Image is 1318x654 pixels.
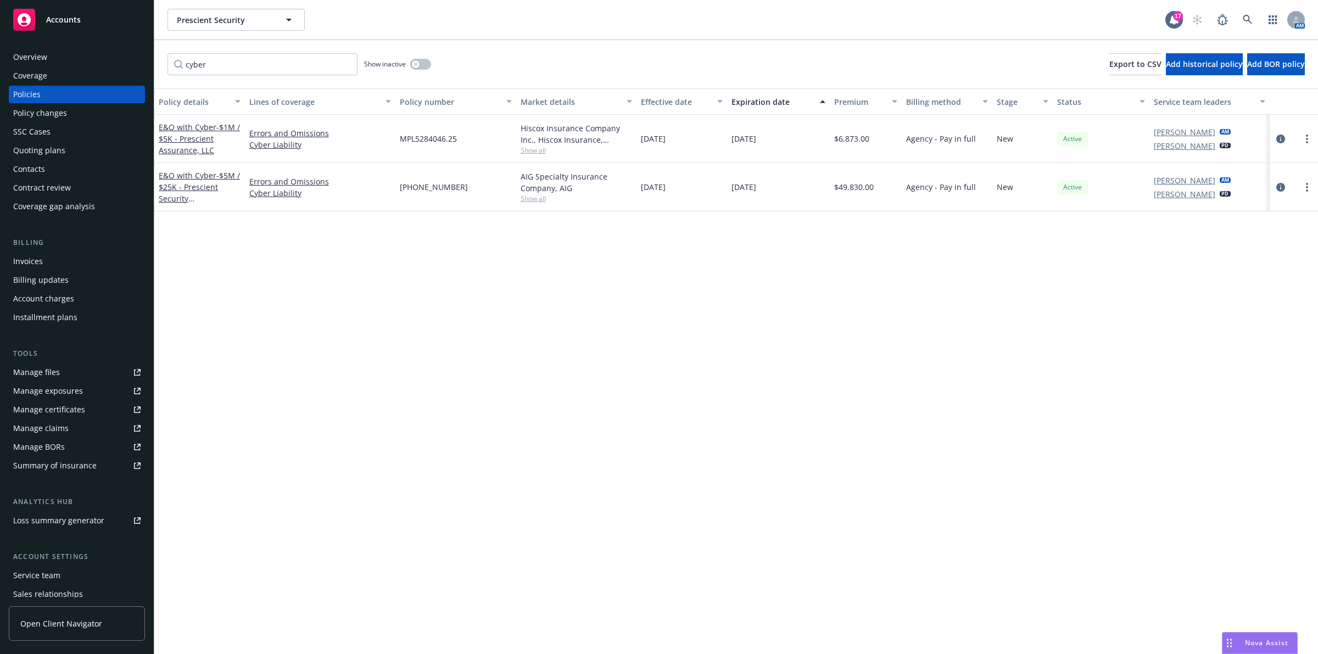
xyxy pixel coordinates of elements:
a: [PERSON_NAME] [1154,126,1215,138]
span: Add historical policy [1166,59,1243,69]
span: Prescient Security [177,14,272,26]
span: Show all [521,146,633,155]
a: Manage certificates [9,401,145,418]
a: [PERSON_NAME] [1154,175,1215,186]
div: Premium [834,96,886,108]
span: Active [1062,182,1084,192]
button: Effective date [636,88,727,115]
div: Overview [13,48,47,66]
a: Quoting plans [9,142,145,159]
a: Accounts [9,4,145,35]
div: Stage [997,96,1036,108]
a: Service team [9,567,145,584]
div: Billing [9,237,145,248]
div: Quoting plans [13,142,65,159]
div: Contract review [13,179,71,197]
a: Summary of insurance [9,457,145,474]
div: Effective date [641,96,711,108]
button: Lines of coverage [245,88,395,115]
div: Manage BORs [13,438,65,456]
div: Sales relationships [13,585,83,603]
div: Policy changes [13,104,67,122]
div: Invoices [13,253,43,270]
div: Account settings [9,551,145,562]
div: Expiration date [731,96,813,108]
a: Start snowing [1186,9,1208,31]
button: Status [1053,88,1149,115]
a: Report a Bug [1211,9,1233,31]
span: Export to CSV [1109,59,1161,69]
div: Manage exposures [13,382,83,400]
a: Manage files [9,364,145,381]
a: Errors and Omissions [249,127,391,139]
div: Billing method [906,96,976,108]
div: Policy details [159,96,228,108]
a: more [1300,181,1314,194]
div: Manage claims [13,420,69,437]
div: 17 [1173,11,1183,21]
div: Service team [13,567,60,584]
span: Agency - Pay in full [906,133,976,144]
div: Tools [9,348,145,359]
span: Active [1062,134,1084,144]
div: Lines of coverage [249,96,379,108]
a: Coverage [9,67,145,85]
span: $6,873.00 [834,133,869,144]
div: Coverage gap analysis [13,198,95,215]
button: Add BOR policy [1247,53,1305,75]
div: Contacts [13,160,45,178]
a: Manage exposures [9,382,145,400]
span: MPL5284046.25 [400,133,457,144]
span: Show all [521,194,633,203]
a: Overview [9,48,145,66]
a: circleInformation [1274,181,1287,194]
div: Analytics hub [9,496,145,507]
button: Stage [992,88,1053,115]
a: circleInformation [1274,132,1287,146]
a: Contract review [9,179,145,197]
span: New [997,133,1013,144]
div: Account charges [13,290,74,308]
a: [PERSON_NAME] [1154,188,1215,200]
button: Policy number [395,88,516,115]
div: Drag to move [1222,633,1236,653]
button: Prescient Security [167,9,305,31]
div: SSC Cases [13,123,51,141]
span: [DATE] [731,133,756,144]
div: Manage certificates [13,401,85,418]
button: Add historical policy [1166,53,1243,75]
a: Cyber Liability [249,139,391,150]
div: Policies [13,86,41,103]
a: SSC Cases [9,123,145,141]
a: [PERSON_NAME] [1154,140,1215,152]
span: [PHONE_NUMBER] [400,181,468,193]
a: Coverage gap analysis [9,198,145,215]
a: E&O with Cyber [159,122,240,155]
button: Policy details [154,88,245,115]
span: [DATE] [641,133,666,144]
button: Premium [830,88,902,115]
div: Coverage [13,67,47,85]
div: Manage files [13,364,60,381]
span: $49,830.00 [834,181,874,193]
a: Search [1237,9,1259,31]
div: AIG Specialty Insurance Company, AIG [521,171,633,194]
a: Account charges [9,290,145,308]
a: Manage BORs [9,438,145,456]
button: Expiration date [727,88,830,115]
span: Accounts [46,15,81,24]
a: Billing updates [9,271,145,289]
div: Service team leaders [1154,96,1254,108]
a: Installment plans [9,309,145,326]
div: Status [1057,96,1133,108]
div: Billing updates [13,271,69,289]
a: Policies [9,86,145,103]
button: Billing method [902,88,992,115]
a: Policy changes [9,104,145,122]
div: Market details [521,96,621,108]
a: Cyber Liability [249,187,391,199]
a: Switch app [1262,9,1284,31]
button: Market details [516,88,637,115]
span: Open Client Navigator [20,618,102,629]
